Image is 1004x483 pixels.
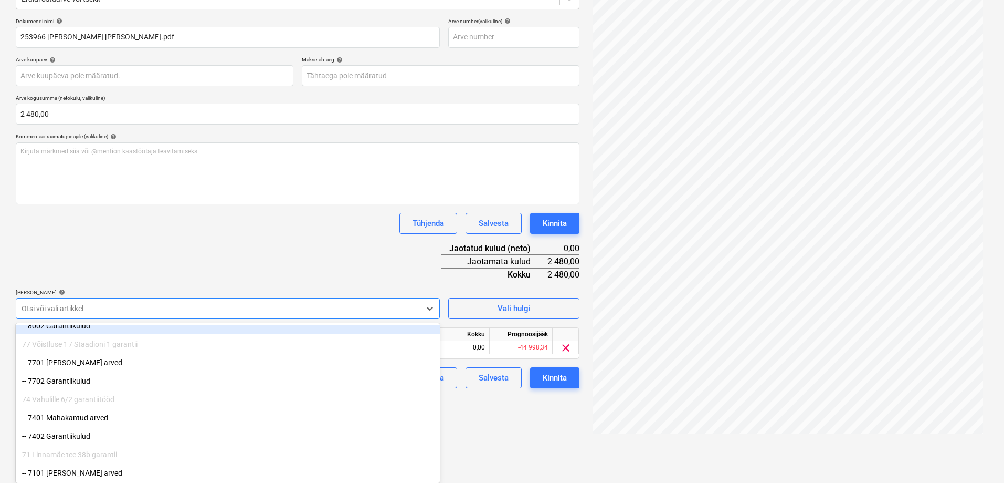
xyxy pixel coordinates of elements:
[302,56,579,63] div: Maksetähtaeg
[490,341,553,354] div: -44 998,34
[448,18,579,25] div: Arve number (valikuline)
[530,213,579,234] button: Kinnita
[399,213,457,234] button: Tühjenda
[16,391,440,408] div: 74 Vahulille 6/2 garantiitööd
[427,341,490,354] div: 0,00
[334,57,343,63] span: help
[441,242,547,255] div: Jaotatud kulud (neto)
[441,268,547,281] div: Kokku
[54,18,62,24] span: help
[16,336,440,353] div: 77 Võistluse 1 / Staadioni 1 garantii
[47,57,56,63] span: help
[16,27,440,48] input: Dokumendi nimi
[427,328,490,341] div: Kokku
[543,217,567,230] div: Kinnita
[16,95,579,104] p: Arve kogusumma (netokulu, valikuline)
[16,428,440,445] div: -- 7402 Garantiikulud
[57,289,65,295] span: help
[16,373,440,389] div: -- 7702 Garantiikulud
[547,255,579,268] div: 2 480,00
[16,354,440,371] div: -- 7701 Mahakantud arved
[16,465,440,481] div: -- 7101 Mahakantud arved
[16,18,440,25] div: Dokumendi nimi
[16,446,440,463] div: 71 Linnamäe tee 38b garantii
[479,217,509,230] div: Salvesta
[413,217,444,230] div: Tühjenda
[543,371,567,385] div: Kinnita
[502,18,511,24] span: help
[16,354,440,371] div: -- 7701 [PERSON_NAME] arved
[479,371,509,385] div: Salvesta
[547,242,579,255] div: 0,00
[302,65,579,86] input: Tähtaega pole määratud
[498,302,531,315] div: Vali hulgi
[16,317,440,334] div: -- 8002 Garantiikulud
[448,27,579,48] input: Arve number
[466,367,522,388] button: Salvesta
[108,133,117,140] span: help
[559,342,572,354] span: clear
[530,367,579,388] button: Kinnita
[448,298,579,319] button: Vali hulgi
[490,328,553,341] div: Prognoosijääk
[547,268,579,281] div: 2 480,00
[16,289,440,296] div: [PERSON_NAME]
[16,104,579,125] input: Arve kogusumma (netokulu, valikuline)
[16,409,440,426] div: -- 7401 Mahakantud arved
[16,56,293,63] div: Arve kuupäev
[16,465,440,481] div: -- 7101 [PERSON_NAME] arved
[16,133,579,140] div: Kommentaar raamatupidajale (valikuline)
[466,213,522,234] button: Salvesta
[16,65,293,86] input: Arve kuupäeva pole määratud.
[441,255,547,268] div: Jaotamata kulud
